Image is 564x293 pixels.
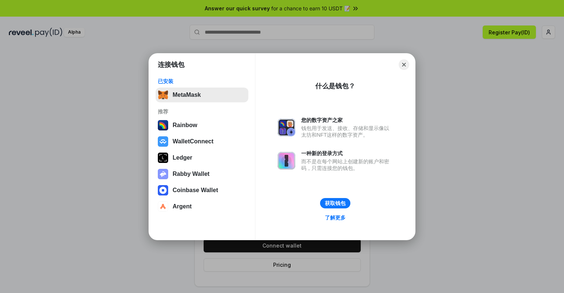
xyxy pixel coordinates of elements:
img: svg+xml,%3Csvg%20xmlns%3D%22http%3A%2F%2Fwww.w3.org%2F2000%2Fsvg%22%20fill%3D%22none%22%20viewBox... [278,152,295,170]
button: Ledger [156,150,248,165]
div: 钱包用于发送、接收、存储和显示像以太坊和NFT这样的数字资产。 [301,125,393,138]
div: 了解更多 [325,214,346,221]
img: svg+xml,%3Csvg%20xmlns%3D%22http%3A%2F%2Fwww.w3.org%2F2000%2Fsvg%22%20fill%3D%22none%22%20viewBox... [158,169,168,179]
button: Argent [156,199,248,214]
button: 获取钱包 [320,198,350,208]
div: 推荐 [158,108,246,115]
div: Ledger [173,154,192,161]
img: svg+xml,%3Csvg%20width%3D%22120%22%20height%3D%22120%22%20viewBox%3D%220%200%20120%20120%22%20fil... [158,120,168,130]
div: 什么是钱包？ [315,82,355,91]
button: Rabby Wallet [156,167,248,181]
div: Coinbase Wallet [173,187,218,194]
div: MetaMask [173,92,201,98]
div: 获取钱包 [325,200,346,207]
button: MetaMask [156,88,248,102]
button: Close [399,59,409,70]
div: Argent [173,203,192,210]
button: Rainbow [156,118,248,133]
a: 了解更多 [320,213,350,222]
button: WalletConnect [156,134,248,149]
div: 一种新的登录方式 [301,150,393,157]
img: svg+xml,%3Csvg%20fill%3D%22none%22%20height%3D%2233%22%20viewBox%3D%220%200%2035%2033%22%20width%... [158,90,168,100]
img: svg+xml,%3Csvg%20xmlns%3D%22http%3A%2F%2Fwww.w3.org%2F2000%2Fsvg%22%20fill%3D%22none%22%20viewBox... [278,119,295,136]
div: WalletConnect [173,138,214,145]
div: 您的数字资产之家 [301,117,393,123]
img: svg+xml,%3Csvg%20width%3D%2228%22%20height%3D%2228%22%20viewBox%3D%220%200%2028%2028%22%20fill%3D... [158,185,168,195]
h1: 连接钱包 [158,60,184,69]
div: 而不是在每个网站上创建新的账户和密码，只需连接您的钱包。 [301,158,393,171]
img: svg+xml,%3Csvg%20xmlns%3D%22http%3A%2F%2Fwww.w3.org%2F2000%2Fsvg%22%20width%3D%2228%22%20height%3... [158,153,168,163]
div: Rainbow [173,122,197,129]
img: svg+xml,%3Csvg%20width%3D%2228%22%20height%3D%2228%22%20viewBox%3D%220%200%2028%2028%22%20fill%3D... [158,201,168,212]
div: 已安装 [158,78,246,85]
div: Rabby Wallet [173,171,210,177]
button: Coinbase Wallet [156,183,248,198]
img: svg+xml,%3Csvg%20width%3D%2228%22%20height%3D%2228%22%20viewBox%3D%220%200%2028%2028%22%20fill%3D... [158,136,168,147]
